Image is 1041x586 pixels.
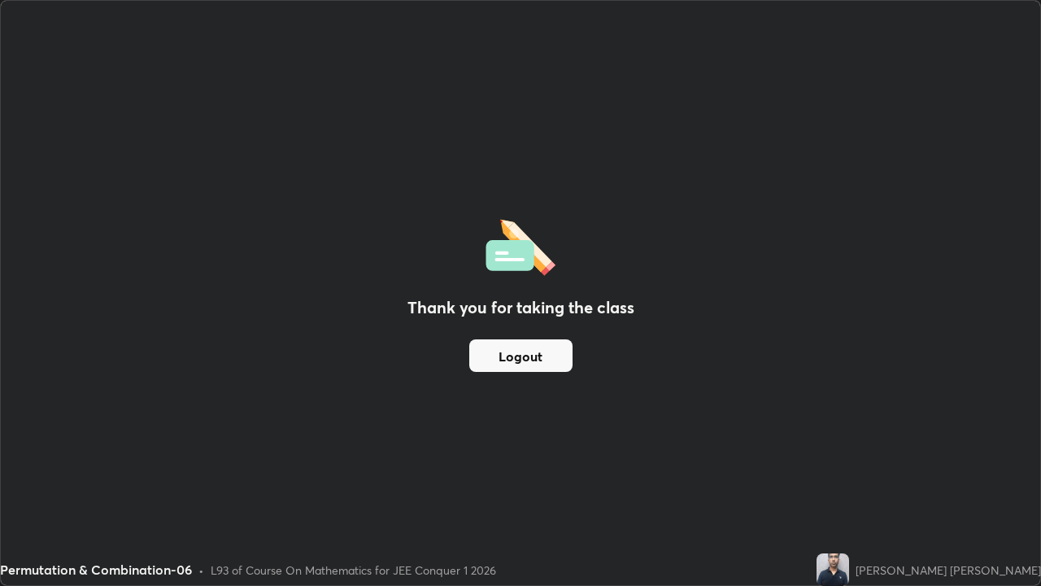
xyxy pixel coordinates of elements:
[486,214,555,276] img: offlineFeedback.1438e8b3.svg
[198,562,204,579] div: •
[817,553,849,586] img: 728851b231a346828a067bae34aac203.jpg
[211,562,496,579] div: L93 of Course On Mathematics for JEE Conquer 1 2026
[856,562,1041,579] div: [PERSON_NAME] [PERSON_NAME]
[407,295,634,320] h2: Thank you for taking the class
[469,339,573,372] button: Logout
